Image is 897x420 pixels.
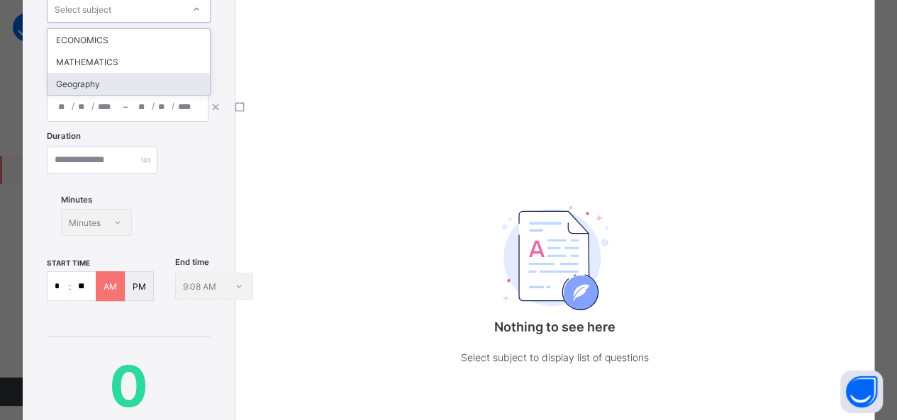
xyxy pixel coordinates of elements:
[48,73,210,95] div: Geography
[72,100,74,112] span: /
[61,195,92,205] span: Minutes
[152,100,155,112] span: /
[840,370,883,413] button: Open asap
[69,281,71,292] p: :
[133,281,146,292] p: PM
[413,319,697,334] p: Nothing to see here
[502,206,608,310] img: empty_paper.ad750738770ac8374cccfa65f26fe3c4.svg
[413,348,697,366] p: Select subject to display list of questions
[48,29,210,51] div: ECONOMICS
[172,100,174,112] span: /
[47,131,81,141] label: Duration
[123,101,128,113] span: –
[91,100,94,112] span: /
[47,351,211,420] span: 0
[48,51,210,73] div: MATHEMATICS
[104,281,117,292] p: AM
[413,167,697,395] div: Nothing to see here
[47,28,94,38] label: Paper name
[175,257,209,267] span: End time
[47,259,90,267] span: start time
